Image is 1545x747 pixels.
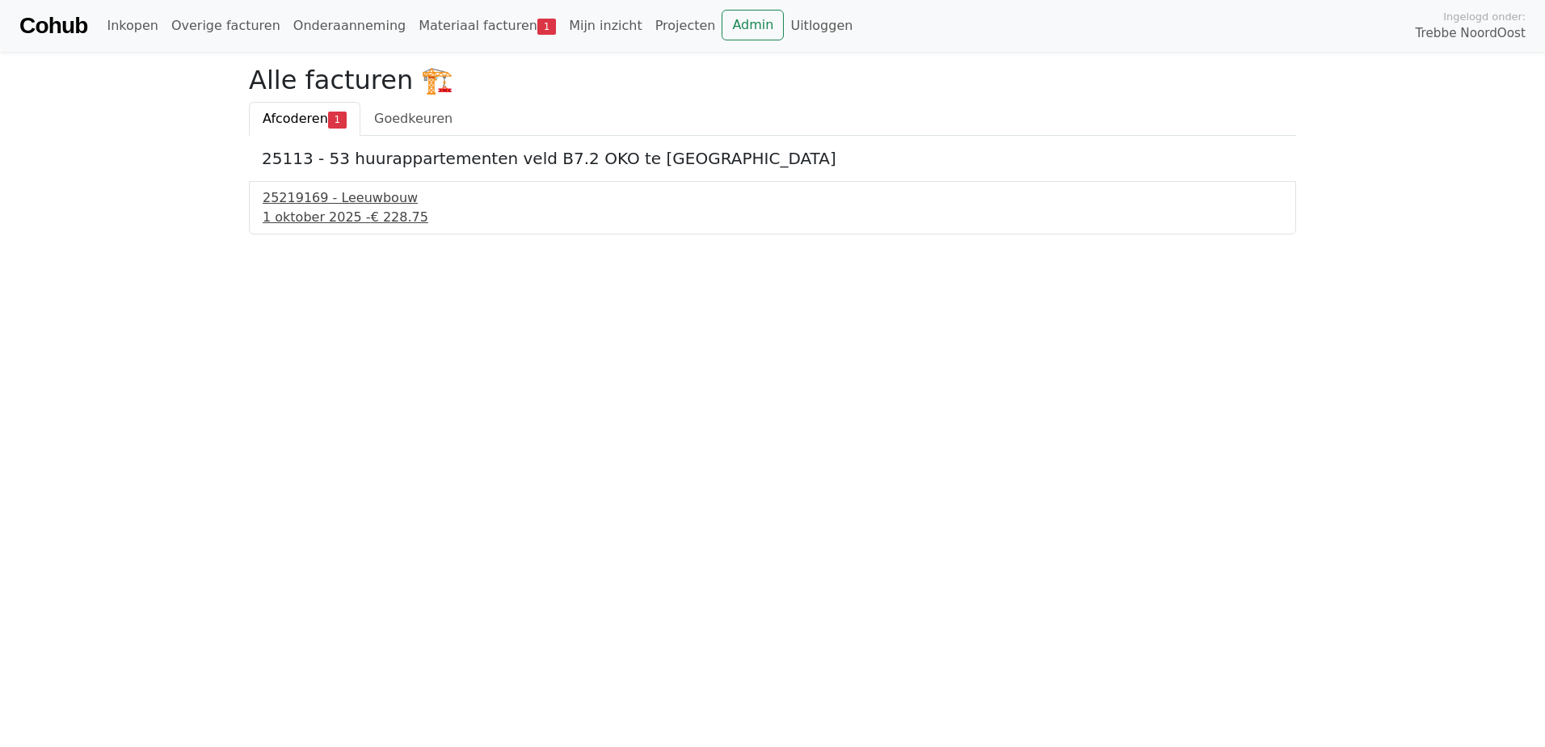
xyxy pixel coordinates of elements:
[1416,24,1526,43] span: Trebbe NoordOost
[100,10,164,42] a: Inkopen
[263,111,328,126] span: Afcoderen
[371,209,428,225] span: € 228.75
[722,10,784,40] a: Admin
[263,188,1282,227] a: 25219169 - Leeuwbouw1 oktober 2025 -€ 228.75
[165,10,287,42] a: Overige facturen
[537,19,556,35] span: 1
[262,149,1283,168] h5: 25113 - 53 huurappartementen veld B7.2 OKO te [GEOGRAPHIC_DATA]
[374,111,453,126] span: Goedkeuren
[249,65,1296,95] h2: Alle facturen 🏗️
[562,10,649,42] a: Mijn inzicht
[249,102,360,136] a: Afcoderen1
[19,6,87,45] a: Cohub
[263,188,1282,208] div: 25219169 - Leeuwbouw
[328,112,347,128] span: 1
[784,10,859,42] a: Uitloggen
[649,10,722,42] a: Projecten
[412,10,562,42] a: Materiaal facturen1
[263,208,1282,227] div: 1 oktober 2025 -
[1443,9,1526,24] span: Ingelogd onder:
[287,10,412,42] a: Onderaanneming
[360,102,466,136] a: Goedkeuren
